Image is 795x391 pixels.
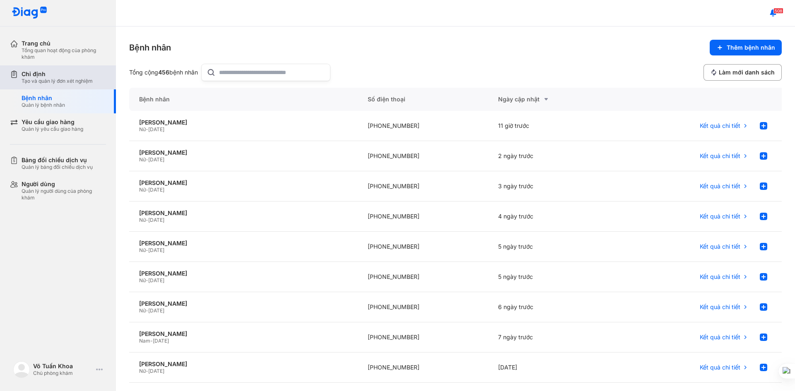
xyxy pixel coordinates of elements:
[146,156,148,163] span: -
[146,187,148,193] span: -
[488,201,619,232] div: 4 ngày trước
[358,111,488,141] div: [PHONE_NUMBER]
[700,273,740,281] span: Kết quả chi tiết
[488,141,619,171] div: 2 ngày trước
[727,44,775,51] span: Thêm bệnh nhân
[22,102,65,108] div: Quản lý bệnh nhân
[129,88,358,111] div: Bệnh nhân
[488,353,619,383] div: [DATE]
[139,187,146,193] span: Nữ
[33,362,93,370] div: Võ Tuấn Khoa
[22,126,83,132] div: Quản lý yêu cầu giao hàng
[22,156,93,164] div: Bảng đối chiếu dịch vụ
[153,338,169,344] span: [DATE]
[22,118,83,126] div: Yêu cầu giao hàng
[700,152,740,160] span: Kết quả chi tiết
[139,368,146,374] span: Nữ
[139,149,348,156] div: [PERSON_NAME]
[139,247,146,253] span: Nữ
[13,361,30,378] img: logo
[139,330,348,338] div: [PERSON_NAME]
[358,141,488,171] div: [PHONE_NUMBER]
[773,8,783,14] span: 508
[700,333,740,341] span: Kết quả chi tiết
[146,217,148,223] span: -
[146,368,148,374] span: -
[488,232,619,262] div: 5 ngày trước
[148,247,164,253] span: [DATE]
[148,217,164,223] span: [DATE]
[358,262,488,292] div: [PHONE_NUMBER]
[488,292,619,322] div: 6 ngày trước
[146,307,148,314] span: -
[700,364,740,371] span: Kết quả chi tiết
[139,270,348,277] div: [PERSON_NAME]
[146,247,148,253] span: -
[700,213,740,220] span: Kết quả chi tiết
[146,126,148,132] span: -
[358,171,488,201] div: [PHONE_NUMBER]
[129,42,171,53] div: Bệnh nhân
[358,201,488,232] div: [PHONE_NUMBER]
[700,182,740,190] span: Kết quả chi tiết
[139,300,348,307] div: [PERSON_NAME]
[22,180,106,188] div: Người dùng
[139,217,146,223] span: Nữ
[33,370,93,377] div: Chủ phòng khám
[488,262,619,292] div: 5 ngày trước
[12,7,47,19] img: logo
[139,360,348,368] div: [PERSON_NAME]
[719,69,775,76] span: Làm mới danh sách
[22,47,106,60] div: Tổng quan hoạt động của phòng khám
[488,322,619,353] div: 7 ngày trước
[22,188,106,201] div: Quản lý người dùng của phòng khám
[358,292,488,322] div: [PHONE_NUMBER]
[488,111,619,141] div: 11 giờ trước
[700,303,740,311] span: Kết quả chi tiết
[139,277,146,283] span: Nữ
[488,171,619,201] div: 3 ngày trước
[148,126,164,132] span: [DATE]
[139,240,348,247] div: [PERSON_NAME]
[148,368,164,374] span: [DATE]
[710,40,782,55] button: Thêm bệnh nhân
[700,243,740,250] span: Kết quả chi tiết
[22,94,65,102] div: Bệnh nhân
[148,307,164,314] span: [DATE]
[129,69,198,76] div: Tổng cộng bệnh nhân
[358,88,488,111] div: Số điện thoại
[139,119,348,126] div: [PERSON_NAME]
[139,156,146,163] span: Nữ
[22,78,93,84] div: Tạo và quản lý đơn xét nghiệm
[139,307,146,314] span: Nữ
[148,156,164,163] span: [DATE]
[22,164,93,170] div: Quản lý bảng đối chiếu dịch vụ
[358,353,488,383] div: [PHONE_NUMBER]
[150,338,153,344] span: -
[700,122,740,130] span: Kết quả chi tiết
[139,126,146,132] span: Nữ
[139,179,348,187] div: [PERSON_NAME]
[358,322,488,353] div: [PHONE_NUMBER]
[148,187,164,193] span: [DATE]
[158,69,169,76] span: 456
[148,277,164,283] span: [DATE]
[358,232,488,262] div: [PHONE_NUMBER]
[498,94,609,104] div: Ngày cập nhật
[22,40,106,47] div: Trang chủ
[22,70,93,78] div: Chỉ định
[139,209,348,217] div: [PERSON_NAME]
[139,338,150,344] span: Nam
[703,64,782,81] button: Làm mới danh sách
[146,277,148,283] span: -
